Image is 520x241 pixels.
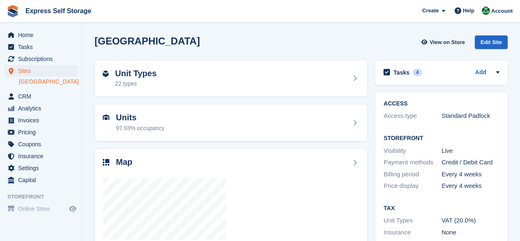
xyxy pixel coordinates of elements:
[19,78,78,86] a: [GEOGRAPHIC_DATA]
[18,162,67,174] span: Settings
[18,174,67,186] span: Capital
[103,70,109,77] img: unit-type-icn-2b2737a686de81e16bb02015468b77c625bbabd49415b5ef34ead5e3b44a266d.svg
[7,5,19,17] img: stora-icon-8386f47178a22dfd0bd8f6a31ec36ba5ce8667c1dd55bd0f319d3a0aa187defe.svg
[384,170,441,179] div: Billing period
[18,103,67,114] span: Analytics
[116,113,164,122] h2: Units
[413,69,422,76] div: 4
[441,158,499,167] div: Credit / Debit Card
[475,35,508,52] a: Edit Site
[4,29,78,41] a: menu
[115,80,157,88] div: 22 types
[68,204,78,214] a: Preview store
[393,69,409,76] h2: Tasks
[491,7,513,15] span: Account
[4,138,78,150] a: menu
[4,65,78,77] a: menu
[4,53,78,65] a: menu
[384,101,499,107] h2: ACCESS
[22,4,95,18] a: Express Self Storage
[430,38,465,47] span: View on Store
[441,228,499,237] div: None
[18,126,67,138] span: Pricing
[384,146,441,156] div: Visibility
[4,41,78,53] a: menu
[384,228,441,237] div: Insurance
[463,7,474,15] span: Help
[18,65,67,77] span: Sites
[4,126,78,138] a: menu
[18,91,67,102] span: CRM
[18,29,67,41] span: Home
[7,193,82,201] span: Storefront
[420,35,468,49] a: View on Store
[475,68,486,77] a: Add
[18,150,67,162] span: Insurance
[4,103,78,114] a: menu
[384,181,441,191] div: Price display
[422,7,439,15] span: Create
[18,203,67,215] span: Online Store
[4,174,78,186] a: menu
[384,158,441,167] div: Payment methods
[95,35,200,47] h2: [GEOGRAPHIC_DATA]
[103,115,109,120] img: unit-icn-7be61d7bf1b0ce9d3e12c5938cc71ed9869f7b940bace4675aadf7bd6d80202e.svg
[18,115,67,126] span: Invoices
[384,216,441,225] div: Unit Types
[384,205,499,212] h2: Tax
[441,216,499,225] div: VAT (20.0%)
[18,41,67,53] span: Tasks
[475,35,508,49] div: Edit Site
[103,159,109,166] img: map-icn-33ee37083ee616e46c38cad1a60f524a97daa1e2b2c8c0bc3eb3415660979fc1.svg
[482,7,490,15] img: Shakiyra Davis
[4,162,78,174] a: menu
[18,53,67,65] span: Subscriptions
[116,124,164,133] div: 97.93% occupancy
[441,146,499,156] div: Live
[4,203,78,215] a: menu
[4,150,78,162] a: menu
[4,115,78,126] a: menu
[18,138,67,150] span: Coupons
[115,69,157,78] h2: Unit Types
[116,157,132,167] h2: Map
[4,91,78,102] a: menu
[95,105,367,141] a: Units 97.93% occupancy
[441,181,499,191] div: Every 4 weeks
[384,111,441,121] div: Access type
[95,61,367,97] a: Unit Types 22 types
[384,135,499,142] h2: Storefront
[441,111,499,121] div: Standard Padlock
[441,170,499,179] div: Every 4 weeks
